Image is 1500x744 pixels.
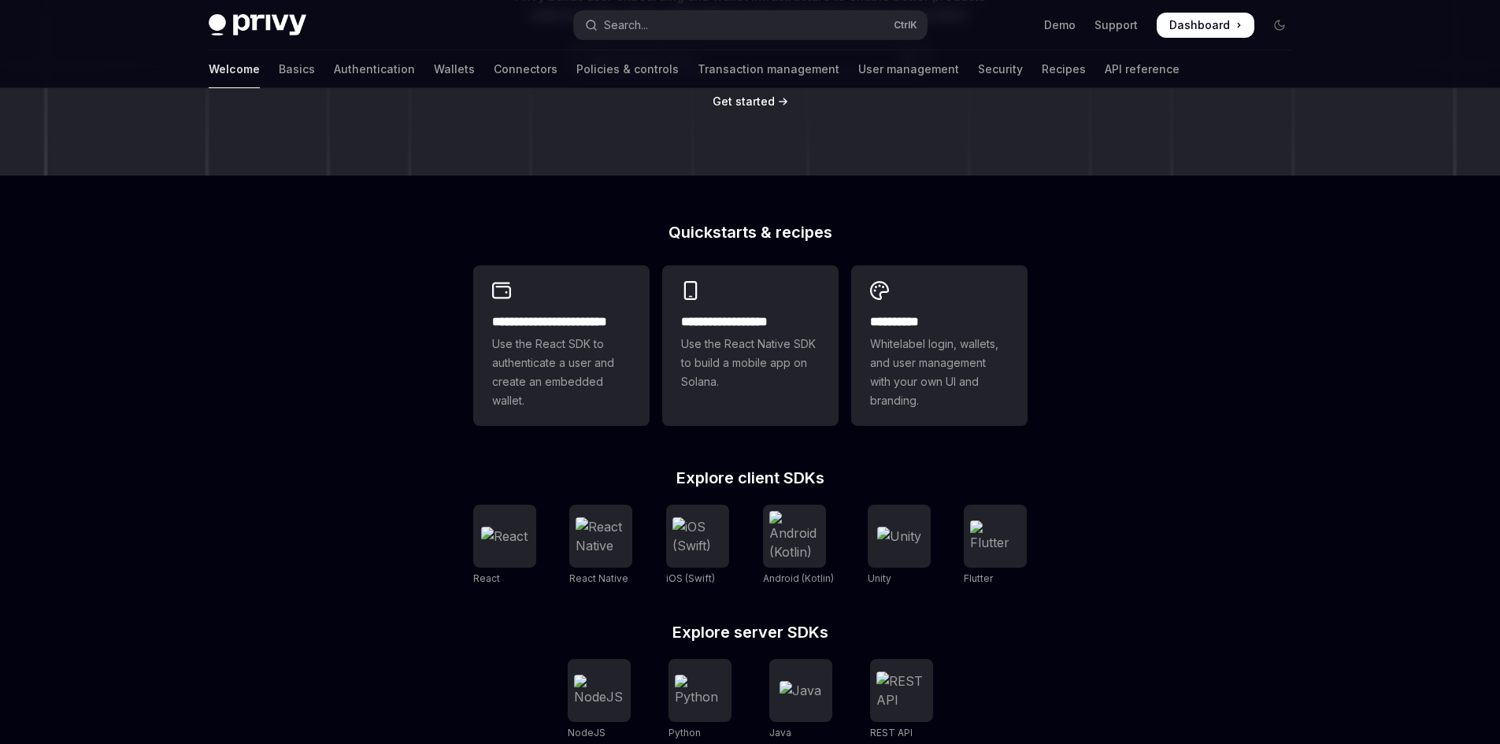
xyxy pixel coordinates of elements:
a: Support [1094,17,1138,33]
a: ReactReact [473,505,536,587]
span: REST API [870,727,913,738]
span: Android (Kotlin) [763,572,834,584]
img: React [481,527,528,546]
span: NodeJS [568,727,606,738]
span: iOS (Swift) [666,572,715,584]
a: PythonPython [669,659,731,741]
img: Flutter [970,520,1020,552]
span: React [473,572,500,584]
a: NodeJSNodeJS [568,659,631,741]
span: Java [769,727,791,738]
span: Flutter [964,572,993,584]
img: Python [675,675,725,706]
a: Transaction management [698,50,839,88]
span: Python [669,727,701,738]
a: Authentication [334,50,415,88]
span: Whitelabel login, wallets, and user management with your own UI and branding. [870,335,1009,410]
img: dark logo [209,14,306,36]
div: Search... [604,16,648,35]
a: Policies & controls [576,50,679,88]
a: UnityUnity [868,505,931,587]
a: Android (Kotlin)Android (Kotlin) [763,505,834,587]
a: API reference [1105,50,1180,88]
h2: Explore client SDKs [473,470,1028,486]
span: Unity [868,572,891,584]
span: Ctrl K [894,19,917,31]
a: Recipes [1042,50,1086,88]
a: Demo [1044,17,1076,33]
a: Dashboard [1157,13,1254,38]
button: Open search [574,11,927,39]
img: React Native [576,517,626,555]
a: React NativeReact Native [569,505,632,587]
a: Wallets [434,50,475,88]
span: Dashboard [1169,17,1230,33]
img: Unity [877,527,921,546]
a: Get started [713,94,775,109]
img: iOS (Swift) [672,517,723,555]
a: Security [978,50,1023,88]
span: React Native [569,572,628,584]
a: iOS (Swift)iOS (Swift) [666,505,729,587]
a: User management [858,50,959,88]
a: **** *****Whitelabel login, wallets, and user management with your own UI and branding. [851,265,1028,426]
h2: Quickstarts & recipes [473,224,1028,240]
a: FlutterFlutter [964,505,1027,587]
button: Toggle dark mode [1267,13,1292,38]
span: Use the React SDK to authenticate a user and create an embedded wallet. [492,335,631,410]
span: Get started [713,94,775,108]
a: Connectors [494,50,557,88]
a: Basics [279,50,315,88]
img: Java [780,681,821,700]
span: Use the React Native SDK to build a mobile app on Solana. [681,335,820,391]
a: JavaJava [769,659,832,741]
img: REST API [876,672,927,709]
h2: Explore server SDKs [473,624,1028,640]
a: REST APIREST API [870,659,933,741]
img: NodeJS [574,675,624,706]
a: **** **** **** ***Use the React Native SDK to build a mobile app on Solana. [662,265,839,426]
a: Welcome [209,50,260,88]
img: Android (Kotlin) [769,511,820,561]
